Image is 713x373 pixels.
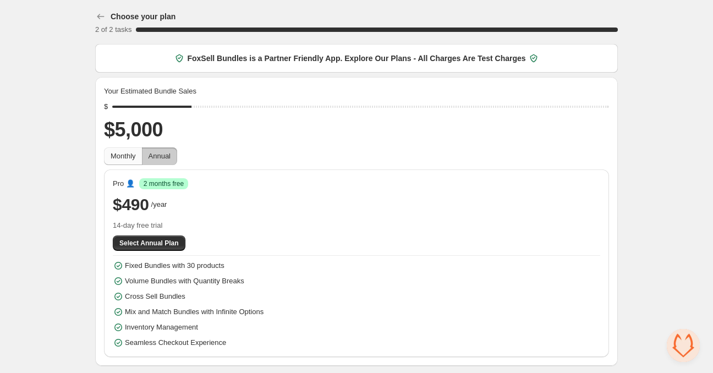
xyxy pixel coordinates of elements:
span: $490 [113,194,149,216]
div: Open chat [667,329,700,362]
span: 2 of 2 tasks [95,25,131,34]
h2: $5,000 [104,117,609,143]
h3: Choose your plan [111,11,175,22]
span: Monthly [111,152,136,160]
button: Select Annual Plan [113,235,185,251]
span: /year [151,199,167,210]
span: 2 months free [144,179,184,188]
button: Monthly [104,147,142,165]
span: Select Annual Plan [119,239,179,248]
span: Inventory Management [125,322,198,333]
span: Your Estimated Bundle Sales [104,86,196,97]
span: Pro 👤 [113,178,135,189]
button: Annual [142,147,177,165]
span: Fixed Bundles with 30 products [125,260,224,271]
span: Mix and Match Bundles with Infinite Options [125,306,264,317]
span: Volume Bundles with Quantity Breaks [125,276,244,287]
span: Cross Sell Bundles [125,291,185,302]
span: 14-day free trial [113,220,600,231]
span: Annual [149,152,171,160]
div: $ [104,101,108,112]
span: FoxSell Bundles is a Partner Friendly App. Explore Our Plans - All Charges Are Test Charges [187,53,525,64]
span: Seamless Checkout Experience [125,337,226,348]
